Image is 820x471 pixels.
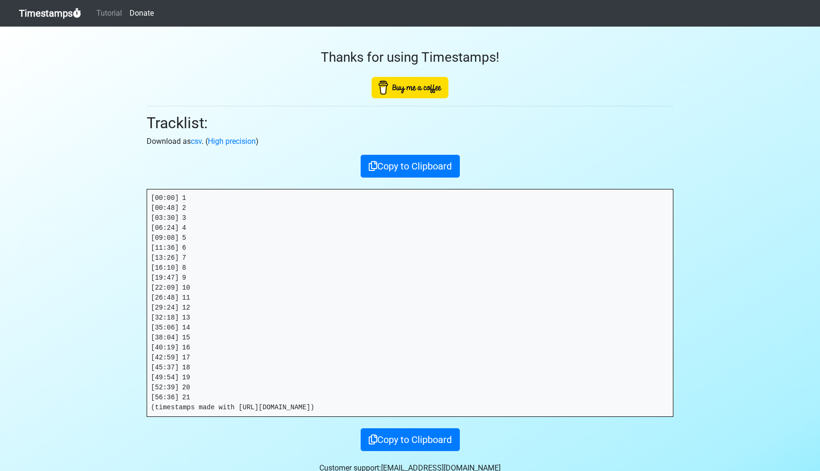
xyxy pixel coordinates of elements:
a: Timestamps [19,4,81,23]
button: Copy to Clipboard [361,428,460,451]
a: csv [191,137,202,146]
a: Donate [126,4,158,23]
pre: [00:00] 1 [00:48] 2 [03:30] 3 [06:24] 4 [09:08] 5 [11:36] 6 [13:26] 7 [16:10] 8 [19:47] 9 [22:09]... [147,189,673,416]
a: High precision [208,137,256,146]
h3: Thanks for using Timestamps! [147,49,673,66]
img: Buy Me A Coffee [372,77,448,98]
p: Download as . ( ) [147,136,673,147]
h2: Tracklist: [147,114,673,132]
button: Copy to Clipboard [361,155,460,178]
a: Tutorial [93,4,126,23]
